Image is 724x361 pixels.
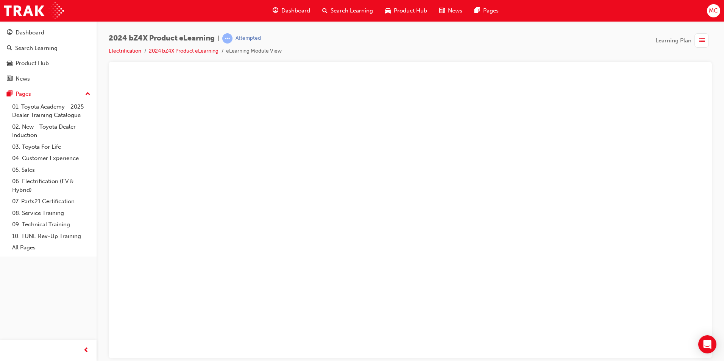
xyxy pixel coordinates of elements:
span: prev-icon [83,346,89,355]
a: guage-iconDashboard [267,3,316,19]
span: | [218,34,219,43]
a: Search Learning [3,41,94,55]
div: Search Learning [15,44,58,53]
a: 04. Customer Experience [9,152,94,164]
span: pages-icon [474,6,480,16]
span: News [448,6,462,15]
img: Trak [4,2,64,19]
a: 09. Technical Training [9,219,94,230]
button: DashboardSearch LearningProduct HubNews [3,24,94,87]
button: MC [707,4,720,17]
span: car-icon [7,60,12,67]
a: 01. Toyota Academy - 2025 Dealer Training Catalogue [9,101,94,121]
a: pages-iconPages [468,3,505,19]
span: pages-icon [7,91,12,98]
div: Dashboard [16,28,44,37]
a: search-iconSearch Learning [316,3,379,19]
a: 08. Service Training [9,207,94,219]
li: eLearning Module View [226,47,282,56]
span: Dashboard [281,6,310,15]
span: Product Hub [394,6,427,15]
span: 2024 bZ4X Product eLearning [109,34,215,43]
a: 06. Electrification (EV & Hybrid) [9,176,94,196]
span: up-icon [85,89,90,99]
span: Pages [483,6,499,15]
a: 10. TUNE Rev-Up Training [9,230,94,242]
span: search-icon [7,45,12,52]
button: Pages [3,87,94,101]
span: Learning Plan [655,36,691,45]
span: car-icon [385,6,391,16]
div: Attempted [236,35,261,42]
a: Electrification [109,48,141,54]
a: All Pages [9,242,94,254]
span: list-icon [699,36,705,45]
div: News [16,75,30,83]
span: MC [709,6,718,15]
a: News [3,72,94,86]
span: search-icon [322,6,328,16]
a: Product Hub [3,56,94,70]
button: Learning Plan [655,33,712,48]
span: guage-icon [273,6,278,16]
a: news-iconNews [433,3,468,19]
a: 05. Sales [9,164,94,176]
span: learningRecordVerb_ATTEMPT-icon [222,33,232,44]
span: guage-icon [7,30,12,36]
a: 03. Toyota For Life [9,141,94,153]
a: car-iconProduct Hub [379,3,433,19]
a: 07. Parts21 Certification [9,196,94,207]
a: 02. New - Toyota Dealer Induction [9,121,94,141]
span: Search Learning [331,6,373,15]
div: Pages [16,90,31,98]
span: news-icon [7,76,12,82]
a: 2024 bZ4X Product eLearning [149,48,218,54]
div: Open Intercom Messenger [698,335,716,353]
a: Dashboard [3,26,94,40]
div: Product Hub [16,59,49,68]
span: news-icon [439,6,445,16]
